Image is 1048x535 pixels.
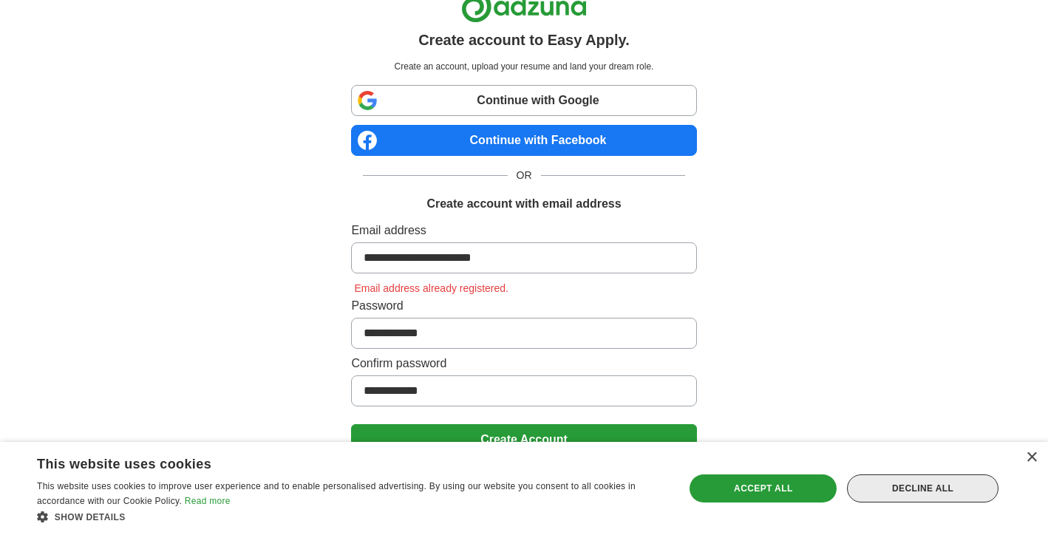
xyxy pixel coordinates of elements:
[351,297,696,315] label: Password
[351,222,696,239] label: Email address
[418,29,630,51] h1: Create account to Easy Apply.
[351,125,696,156] a: Continue with Facebook
[508,168,541,183] span: OR
[847,474,998,502] div: Decline all
[1026,452,1037,463] div: Close
[37,451,628,473] div: This website uses cookies
[426,195,621,213] h1: Create account with email address
[55,512,126,522] span: Show details
[351,282,511,294] span: Email address already registered.
[351,355,696,372] label: Confirm password
[37,481,636,506] span: This website uses cookies to improve user experience and to enable personalised advertising. By u...
[690,474,837,502] div: Accept all
[351,85,696,116] a: Continue with Google
[185,496,231,506] a: Read more, opens a new window
[37,509,665,524] div: Show details
[354,60,693,73] p: Create an account, upload your resume and land your dream role.
[351,424,696,455] button: Create Account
